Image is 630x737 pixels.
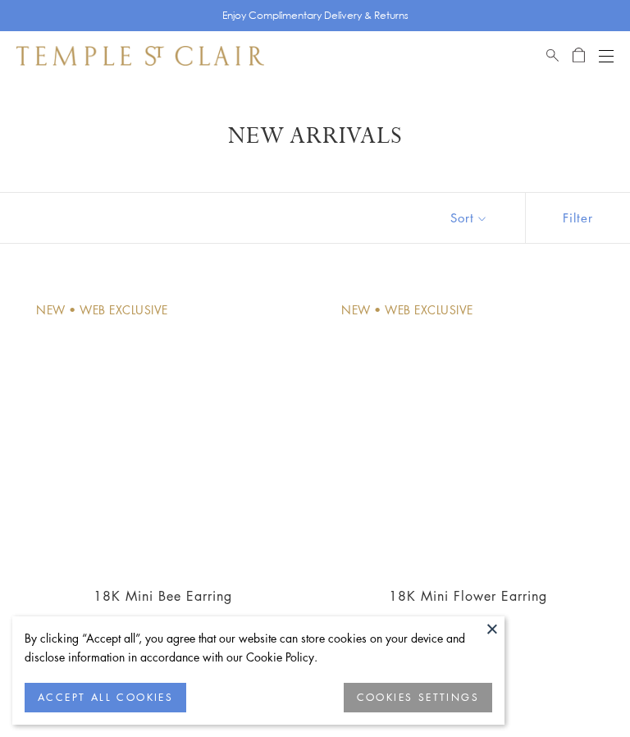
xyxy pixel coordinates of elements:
[546,46,559,66] a: Search
[41,121,589,151] h1: New Arrivals
[16,46,264,66] img: Temple St. Clair
[94,587,232,605] a: 18K Mini Bee Earring
[389,587,547,605] a: 18K Mini Flower Earring
[25,683,186,712] button: ACCEPT ALL COOKIES
[413,193,525,243] button: Show sort by
[344,683,492,712] button: COOKIES SETTINGS
[325,285,610,570] a: E18103-MINIFLWR
[36,301,168,319] div: New • Web Exclusive
[341,301,473,319] div: New • Web Exclusive
[525,193,630,243] button: Show filters
[20,285,305,570] a: E18101-MINIBEE
[573,46,585,66] a: Open Shopping Bag
[548,660,614,721] iframe: Gorgias live chat messenger
[25,629,492,666] div: By clicking “Accept all”, you agree that our website can store cookies on your device and disclos...
[599,46,614,66] button: Open navigation
[222,7,409,24] p: Enjoy Complimentary Delivery & Returns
